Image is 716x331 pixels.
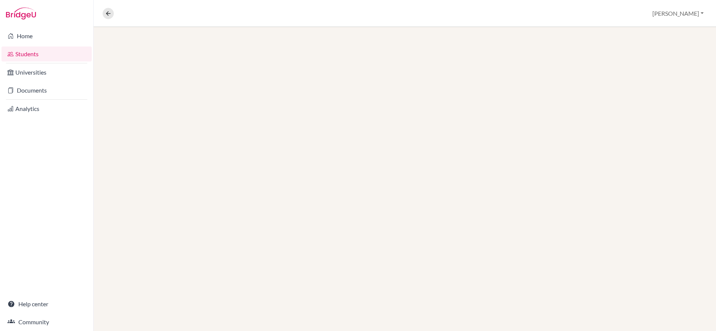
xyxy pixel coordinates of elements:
a: Universities [1,65,92,80]
a: Students [1,46,92,61]
a: Analytics [1,101,92,116]
a: Community [1,315,92,330]
a: Help center [1,297,92,312]
a: Home [1,28,92,43]
button: [PERSON_NAME] [649,6,707,21]
a: Documents [1,83,92,98]
img: Bridge-U [6,7,36,19]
